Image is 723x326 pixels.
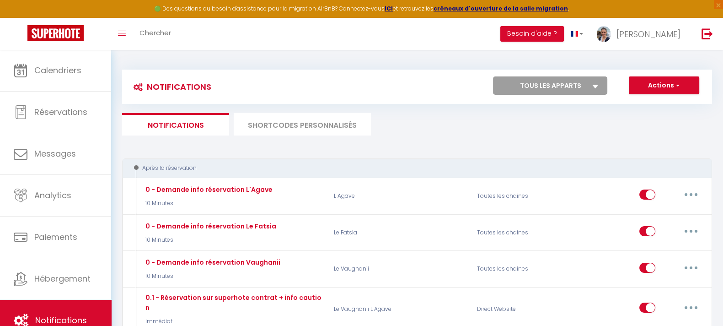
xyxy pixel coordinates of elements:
[133,18,178,50] a: Chercher
[143,221,276,231] div: 0 - Demande info réservation Le Fatsia
[34,65,81,76] span: Calendriers
[143,236,276,244] p: 10 Minutes
[434,5,568,12] a: créneaux d'ouverture de la salle migration
[27,25,84,41] img: Super Booking
[143,272,280,281] p: 10 Minutes
[139,28,171,38] span: Chercher
[616,28,680,40] span: [PERSON_NAME]
[35,315,87,326] span: Notifications
[34,190,71,201] span: Analytics
[590,18,692,50] a: ... [PERSON_NAME]
[34,148,76,159] span: Messages
[328,293,471,326] p: Le Vaughanii L Agave
[328,219,471,246] p: Le Fatsia
[34,106,87,118] span: Réservations
[471,219,567,246] div: Toutes les chaines
[122,113,229,136] li: Notifications
[131,164,692,173] div: Après la réservation
[328,256,471,283] p: Le Vaughanii
[34,231,77,243] span: Paiements
[143,317,322,326] p: Immédiat
[328,183,471,209] p: L Agave
[629,76,699,95] button: Actions
[143,199,273,208] p: 10 Minutes
[7,4,35,31] button: Ouvrir le widget de chat LiveChat
[385,5,393,12] a: ICI
[500,26,564,42] button: Besoin d'aide ?
[702,28,713,39] img: logout
[129,76,211,97] h3: Notifications
[597,26,611,42] img: ...
[234,113,371,136] li: SHORTCODES PERSONNALISÉS
[143,293,322,313] div: 0.1 - Réservation sur superhote contrat + info caution
[471,183,567,209] div: Toutes les chaines
[143,185,273,195] div: 0 - Demande info réservation L'Agave
[143,257,280,267] div: 0 - Demande info réservation Vaughanii
[34,273,91,284] span: Hébergement
[471,293,567,326] div: Direct Website
[471,256,567,283] div: Toutes les chaines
